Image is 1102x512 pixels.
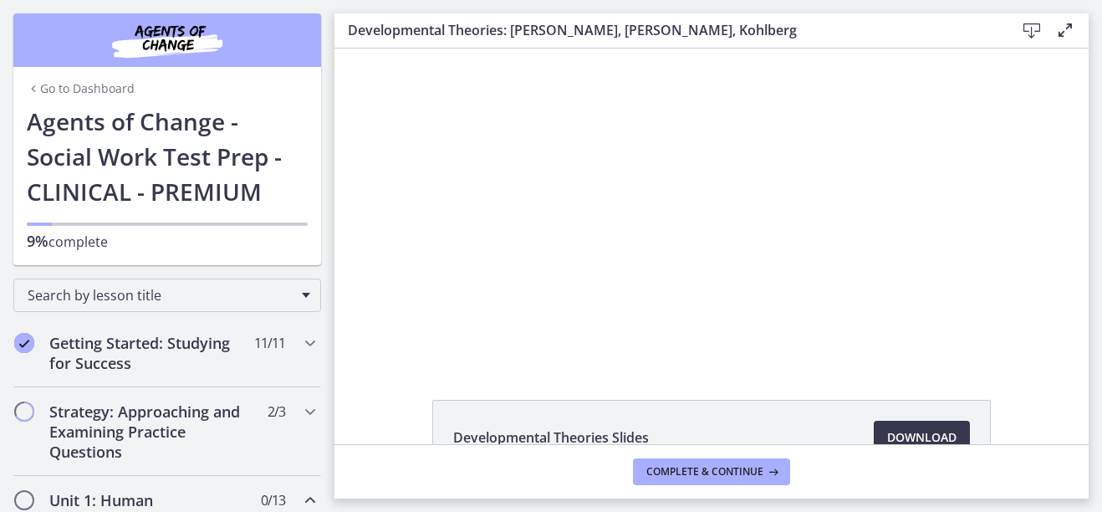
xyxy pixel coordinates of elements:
[14,333,34,353] i: Completed
[28,286,293,305] span: Search by lesson title
[646,465,763,479] span: Complete & continue
[261,490,285,510] span: 0 / 13
[49,402,253,462] h2: Strategy: Approaching and Examining Practice Questions
[334,49,1089,361] iframe: Video Lesson
[254,333,285,353] span: 11 / 11
[453,428,649,448] span: Developmental Theories Slides
[268,402,285,422] span: 2 / 3
[633,458,790,485] button: Complete & continue
[27,231,48,251] span: 9%
[13,279,321,312] div: Search by lesson title
[49,333,253,373] h2: Getting Started: Studying for Success
[348,20,988,40] h3: Developmental Theories: [PERSON_NAME], [PERSON_NAME], Kohlberg
[27,231,308,252] p: complete
[887,428,957,448] span: Download
[27,104,308,209] h1: Agents of Change - Social Work Test Prep - CLINICAL - PREMIUM
[27,80,135,97] a: Go to Dashboard
[874,421,970,454] a: Download
[67,20,268,60] img: Agents of Change Social Work Test Prep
